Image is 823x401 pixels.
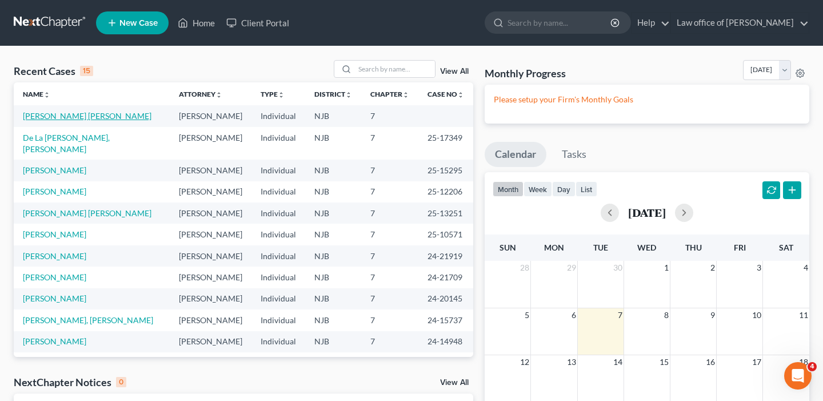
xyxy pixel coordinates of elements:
[361,352,418,374] td: 7
[23,336,86,346] a: [PERSON_NAME]
[278,92,285,98] i: unfold_more
[671,13,809,33] a: Law office of [PERSON_NAME]
[361,288,418,309] td: 7
[485,66,566,80] h3: Monthly Progress
[632,13,670,33] a: Help
[705,355,716,369] span: 16
[251,105,305,126] td: Individual
[305,181,361,203] td: NJB
[734,243,746,252] span: Fri
[418,160,473,181] td: 25-15295
[170,267,251,288] td: [PERSON_NAME]
[524,308,530,322] span: 5
[361,309,418,331] td: 7
[361,331,418,352] td: 7
[402,92,409,98] i: unfold_more
[663,308,670,322] span: 8
[361,181,418,203] td: 7
[251,203,305,224] td: Individual
[305,309,361,331] td: NJB
[314,90,352,98] a: Districtunfold_more
[23,165,86,175] a: [PERSON_NAME]
[418,181,473,203] td: 25-12206
[361,105,418,126] td: 7
[23,293,86,303] a: [PERSON_NAME]
[519,261,530,275] span: 28
[566,355,577,369] span: 13
[251,245,305,267] td: Individual
[508,12,612,33] input: Search by name...
[305,203,361,224] td: NJB
[361,127,418,160] td: 7
[251,288,305,309] td: Individual
[355,61,435,77] input: Search by name...
[251,331,305,352] td: Individual
[418,267,473,288] td: 24-21709
[566,261,577,275] span: 29
[170,352,251,374] td: [PERSON_NAME]
[418,309,473,331] td: 24-15737
[552,181,576,197] button: day
[570,308,577,322] span: 6
[612,261,624,275] span: 30
[261,90,285,98] a: Typeunfold_more
[215,92,222,98] i: unfold_more
[709,261,716,275] span: 2
[305,105,361,126] td: NJB
[361,160,418,181] td: 7
[170,203,251,224] td: [PERSON_NAME]
[440,68,469,76] a: View All
[418,127,473,160] td: 25-17349
[170,181,251,203] td: [PERSON_NAME]
[23,315,153,325] a: [PERSON_NAME], [PERSON_NAME]
[751,308,762,322] span: 10
[251,127,305,160] td: Individual
[251,309,305,331] td: Individual
[552,142,597,167] a: Tasks
[170,105,251,126] td: [PERSON_NAME]
[370,90,409,98] a: Chapterunfold_more
[80,66,93,76] div: 15
[500,243,516,252] span: Sun
[345,92,352,98] i: unfold_more
[23,186,86,196] a: [PERSON_NAME]
[418,352,473,374] td: 24-10148
[361,224,418,245] td: 7
[751,355,762,369] span: 17
[524,181,552,197] button: week
[784,362,812,390] iframe: Intercom live chat
[119,19,158,27] span: New Case
[628,207,666,219] h2: [DATE]
[14,64,93,78] div: Recent Cases
[23,90,50,98] a: Nameunfold_more
[685,243,702,252] span: Thu
[418,331,473,352] td: 24-14948
[798,308,809,322] span: 11
[418,288,473,309] td: 24-20145
[361,203,418,224] td: 7
[172,13,221,33] a: Home
[305,127,361,160] td: NJB
[418,203,473,224] td: 25-13251
[170,309,251,331] td: [PERSON_NAME]
[457,92,464,98] i: unfold_more
[305,224,361,245] td: NJB
[418,245,473,267] td: 24-21919
[494,94,800,105] p: Please setup your Firm's Monthly Goals
[251,267,305,288] td: Individual
[305,352,361,374] td: NJB
[617,308,624,322] span: 7
[251,352,305,374] td: Individual
[305,288,361,309] td: NJB
[798,355,809,369] span: 18
[808,362,817,371] span: 4
[361,245,418,267] td: 7
[305,267,361,288] td: NJB
[658,355,670,369] span: 15
[576,181,597,197] button: list
[221,13,295,33] a: Client Portal
[251,181,305,203] td: Individual
[756,261,762,275] span: 3
[779,243,793,252] span: Sat
[23,208,151,218] a: [PERSON_NAME] [PERSON_NAME]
